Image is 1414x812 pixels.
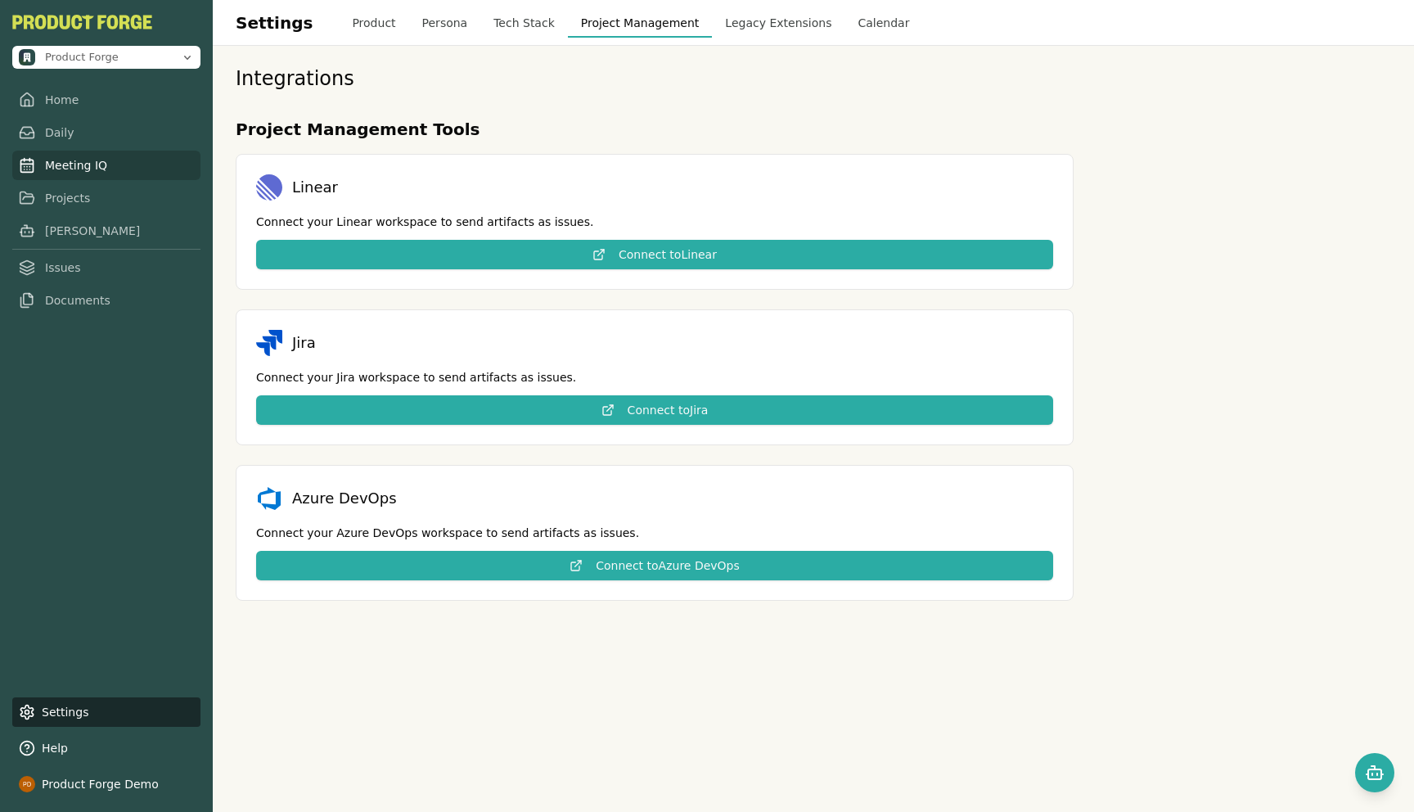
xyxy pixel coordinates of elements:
[12,118,200,147] a: Daily
[409,8,481,38] button: Persona
[12,697,200,727] a: Settings
[12,253,200,282] a: Issues
[45,50,119,65] span: Product Forge
[236,65,354,92] h1: Integrations
[12,769,200,799] button: Product Forge Demo
[12,183,200,213] a: Projects
[844,8,922,38] button: Calendar
[712,8,844,38] button: Legacy Extensions
[256,214,1053,230] div: Connect your Linear workspace to send artifacts as issues.
[256,395,1053,425] button: Connect toJira
[256,369,1053,386] div: Connect your Jira workspace to send artifacts as issues.
[256,240,1053,269] button: Connect toLinear
[292,487,397,510] h3: Azure DevOps
[12,15,152,29] button: PF-Logo
[12,85,200,115] a: Home
[12,15,152,29] img: Product Forge
[1355,753,1394,792] button: Open chat
[19,776,35,792] img: profile
[12,46,200,69] button: Open organization switcher
[256,525,1053,541] div: Connect your Azure DevOps workspace to send artifacts as issues.
[236,118,1074,141] h2: Project Management Tools
[256,551,1053,580] button: Connect toAzure DevOps
[19,49,35,65] img: Product Forge
[568,8,713,38] button: Project Management
[12,151,200,180] a: Meeting IQ
[236,11,313,35] h1: Settings
[480,8,568,38] button: Tech Stack
[12,733,200,763] button: Help
[339,8,408,38] button: Product
[12,216,200,246] a: [PERSON_NAME]
[12,286,200,315] a: Documents
[292,176,338,199] h3: Linear
[292,332,316,354] h3: Jira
